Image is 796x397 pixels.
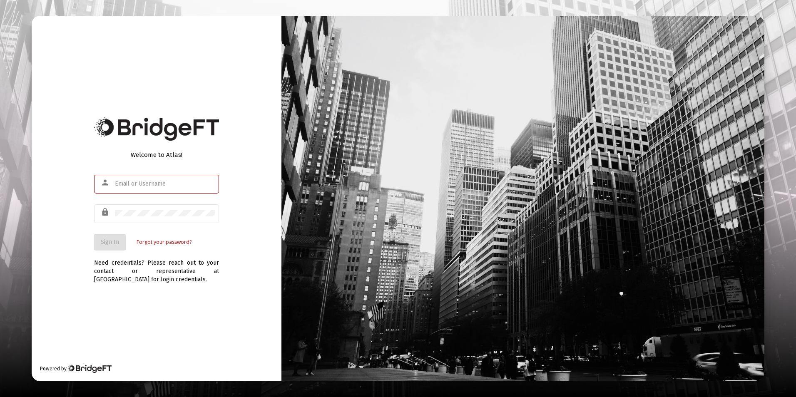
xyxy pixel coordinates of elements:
[94,251,219,284] div: Need credentials? Please reach out to your contact or representative at [GEOGRAPHIC_DATA] for log...
[137,238,192,246] a: Forgot your password?
[94,234,126,251] button: Sign In
[40,365,111,373] div: Powered by
[115,181,215,187] input: Email or Username
[94,151,219,159] div: Welcome to Atlas!
[101,178,111,188] mat-icon: person
[101,207,111,217] mat-icon: lock
[101,238,119,246] span: Sign In
[94,117,219,141] img: Bridge Financial Technology Logo
[67,365,111,373] img: Bridge Financial Technology Logo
